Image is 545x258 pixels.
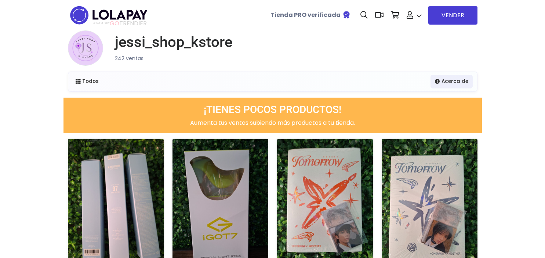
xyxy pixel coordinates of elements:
img: Tienda verificada [342,10,351,19]
a: jessi_shop_kstore [109,33,232,51]
a: Acerca de [430,75,473,88]
h3: ¡TIENES POCOS PRODUCTOS! [68,103,477,116]
p: Aumenta tus ventas subiendo más productos a tu tienda. [68,119,477,127]
a: VENDER [428,6,477,25]
span: GO [110,19,119,28]
small: 242 ventas [115,55,143,62]
span: POWERED BY [93,21,110,25]
b: Tienda PRO verificada [270,11,341,19]
img: logo [68,4,150,27]
h1: jessi_shop_kstore [115,33,232,51]
span: TRENDIER [93,20,147,27]
a: Todos [71,75,103,88]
